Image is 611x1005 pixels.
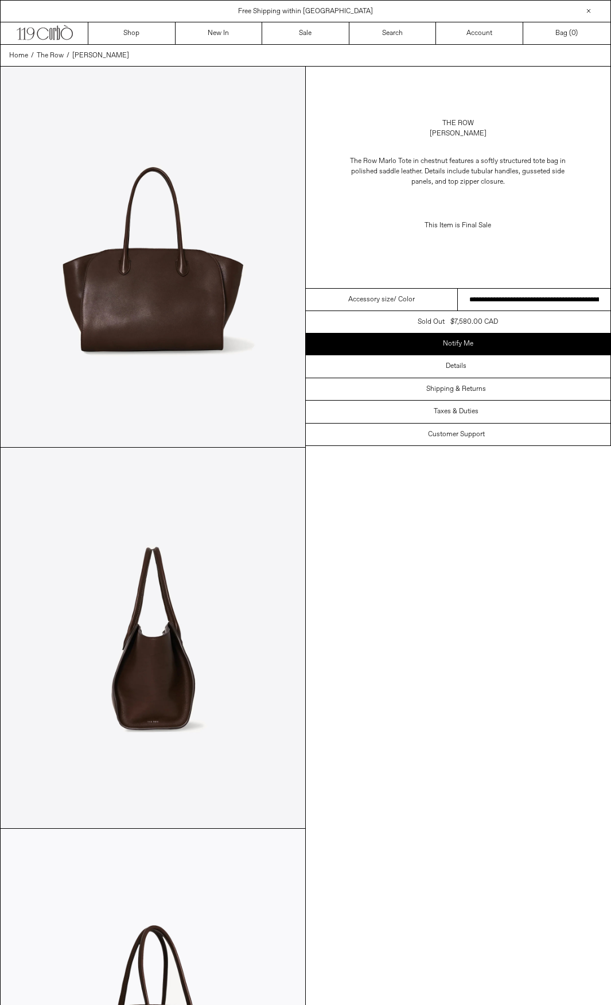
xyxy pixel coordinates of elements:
[343,215,573,236] p: This Item is Final Sale
[446,362,466,370] h3: Details
[436,22,523,44] a: Account
[349,22,437,44] a: Search
[450,317,498,327] span: $7,580.00 CAD
[343,150,573,193] p: The Row Marlo Tote in chestnut features a softly structured tote bag in polished saddle leather. ...
[176,22,263,44] a: New In
[37,51,64,61] a: The Row
[67,51,69,61] span: /
[434,408,478,416] h3: Taxes & Duties
[72,51,129,60] span: [PERSON_NAME]
[426,385,486,393] h3: Shipping & Returns
[1,448,305,828] img: Corbo-04-05-20255965_01_copy_2_1800x1800.jpg
[31,51,34,61] span: /
[306,333,611,355] a: Notify Me
[418,317,445,327] div: Sold out
[571,28,578,38] span: )
[72,51,129,61] a: [PERSON_NAME]
[9,51,28,61] a: Home
[430,129,487,139] div: [PERSON_NAME]
[88,22,176,44] a: Shop
[442,118,474,129] a: The Row
[571,29,575,38] span: 0
[523,22,610,44] a: Bag ()
[9,51,28,60] span: Home
[262,22,349,44] a: Sale
[37,51,64,60] span: The Row
[238,7,373,16] a: Free Shipping within [GEOGRAPHIC_DATA]
[1,67,305,447] img: Corbo-04-05-2025596501copy_1800x1800.jpg
[394,294,415,305] span: / Color
[348,294,394,305] span: Accessory size
[428,430,485,439] h3: Customer Support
